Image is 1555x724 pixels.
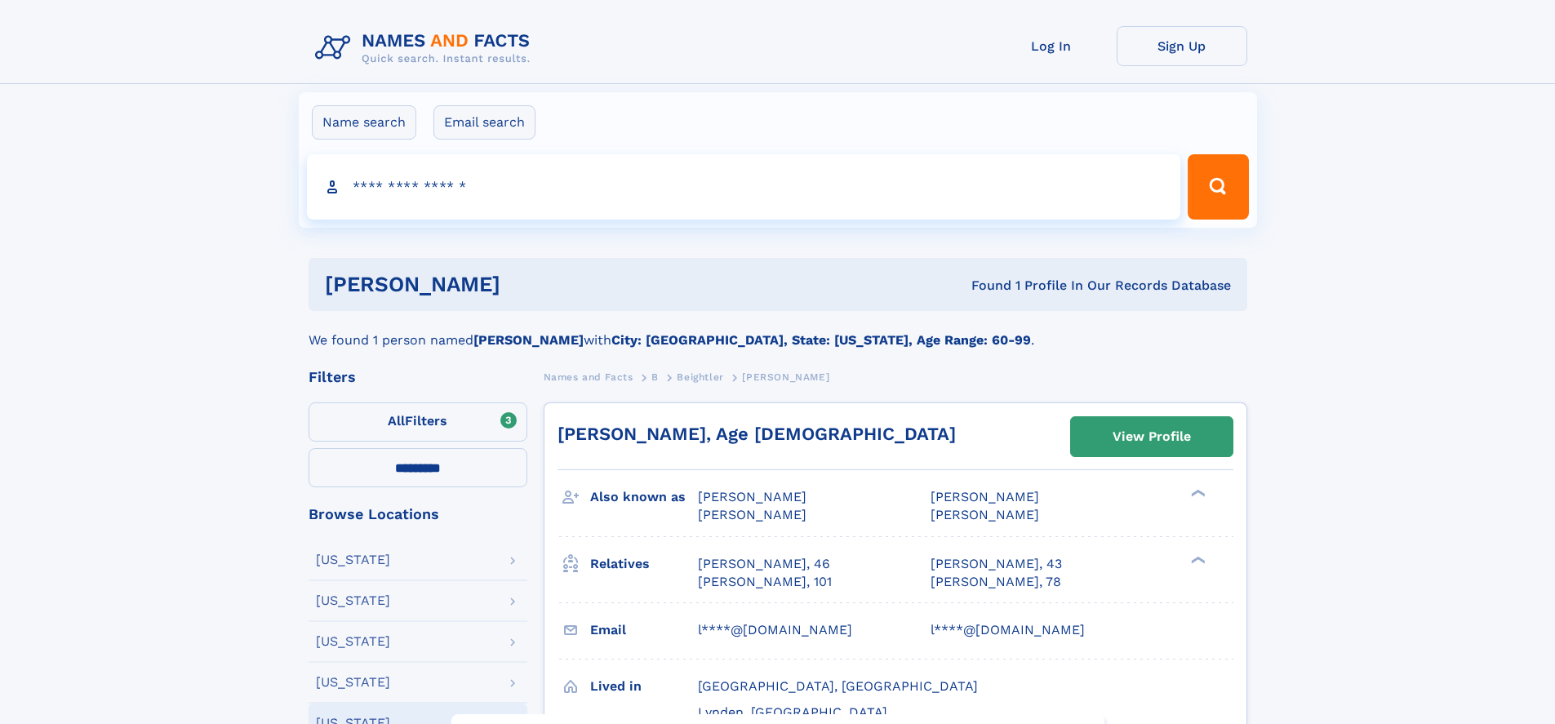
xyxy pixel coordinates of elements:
[1117,26,1247,66] a: Sign Up
[325,274,736,295] h1: [PERSON_NAME]
[388,413,405,429] span: All
[590,550,698,578] h3: Relatives
[698,555,830,573] a: [PERSON_NAME], 46
[931,555,1062,573] a: [PERSON_NAME], 43
[309,507,527,522] div: Browse Locations
[611,332,1031,348] b: City: [GEOGRAPHIC_DATA], State: [US_STATE], Age Range: 60-99
[590,616,698,644] h3: Email
[931,573,1061,591] a: [PERSON_NAME], 78
[590,673,698,700] h3: Lived in
[698,704,887,720] span: Lynden, [GEOGRAPHIC_DATA]
[1188,154,1248,220] button: Search Button
[558,424,956,444] a: [PERSON_NAME], Age [DEMOGRAPHIC_DATA]
[735,277,1231,295] div: Found 1 Profile In Our Records Database
[309,26,544,70] img: Logo Names and Facts
[316,553,390,566] div: [US_STATE]
[309,370,527,384] div: Filters
[544,366,633,387] a: Names and Facts
[316,594,390,607] div: [US_STATE]
[931,489,1039,504] span: [PERSON_NAME]
[312,105,416,140] label: Name search
[1071,417,1233,456] a: View Profile
[473,332,584,348] b: [PERSON_NAME]
[651,371,659,383] span: B
[590,483,698,511] h3: Also known as
[316,676,390,689] div: [US_STATE]
[931,507,1039,522] span: [PERSON_NAME]
[309,311,1247,350] div: We found 1 person named with .
[316,635,390,648] div: [US_STATE]
[307,154,1181,220] input: search input
[698,678,978,694] span: [GEOGRAPHIC_DATA], [GEOGRAPHIC_DATA]
[698,507,806,522] span: [PERSON_NAME]
[742,371,829,383] span: [PERSON_NAME]
[986,26,1117,66] a: Log In
[1113,418,1191,455] div: View Profile
[1187,488,1206,499] div: ❯
[309,402,527,442] label: Filters
[1187,554,1206,565] div: ❯
[698,489,806,504] span: [PERSON_NAME]
[677,366,723,387] a: Beightler
[677,371,723,383] span: Beightler
[651,366,659,387] a: B
[698,573,832,591] a: [PERSON_NAME], 101
[433,105,535,140] label: Email search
